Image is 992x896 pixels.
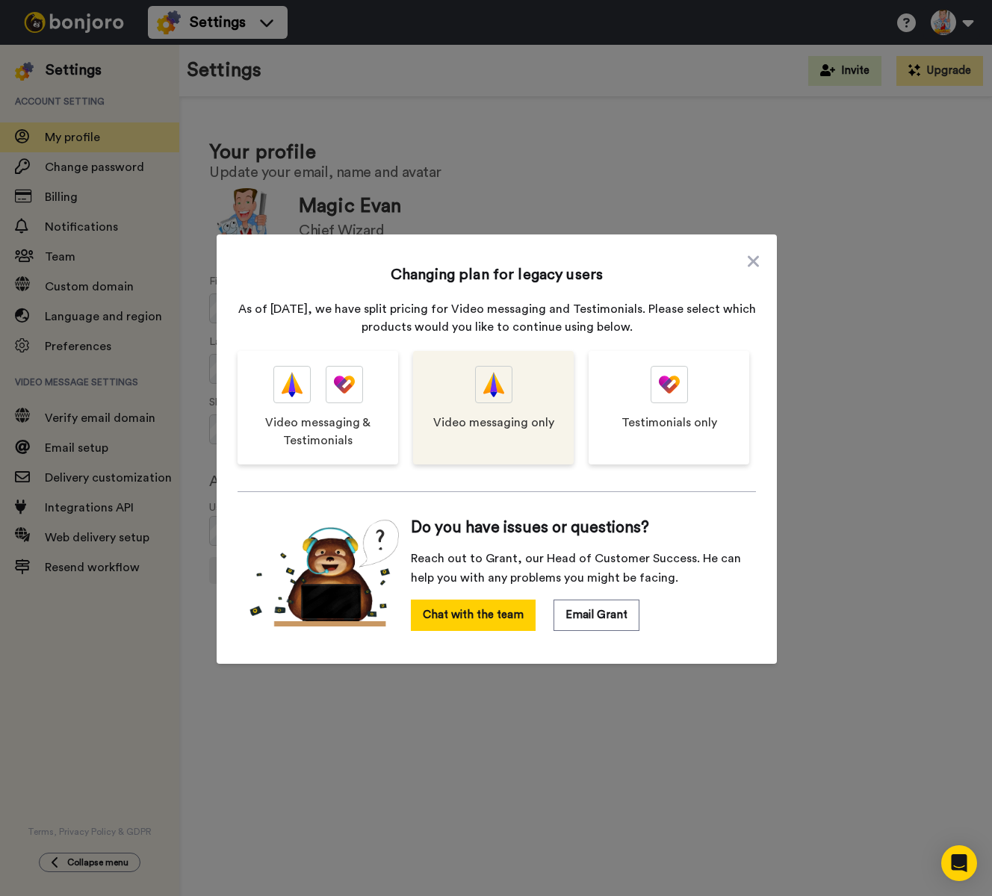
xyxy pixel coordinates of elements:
[391,264,603,285] h1: Changing plan for legacy users
[554,600,639,631] button: Email Grant
[411,600,536,631] button: Chat with the team
[334,367,355,402] img: tm-color.svg
[249,519,399,626] img: cs-bear.png
[282,367,303,402] img: vm-color.svg
[483,367,504,402] img: vm-color.svg
[238,300,756,336] p: As of [DATE], we have split pricing for Video messaging and Testimonials. Please select which pro...
[252,414,383,449] span: Video messaging & Testimonials
[433,414,554,432] span: Video messaging only
[659,367,680,402] img: tm-color.svg
[621,414,717,432] span: Testimonials only
[411,549,744,588] span: Reach out to Grant, our Head of Customer Success. He can help you with any problems you might be ...
[941,845,977,881] div: Open Intercom Messenger
[411,519,649,537] span: Do you have issues or questions?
